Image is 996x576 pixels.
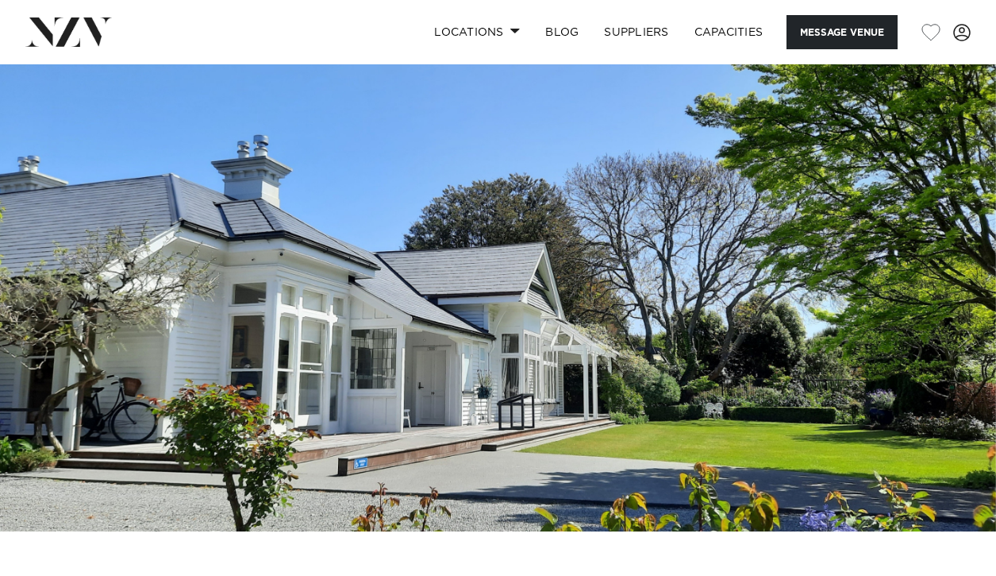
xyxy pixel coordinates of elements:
a: BLOG [533,15,591,49]
a: Capacities [682,15,776,49]
button: Message Venue [786,15,898,49]
a: Locations [421,15,533,49]
a: SUPPLIERS [591,15,681,49]
img: nzv-logo.png [25,17,112,46]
